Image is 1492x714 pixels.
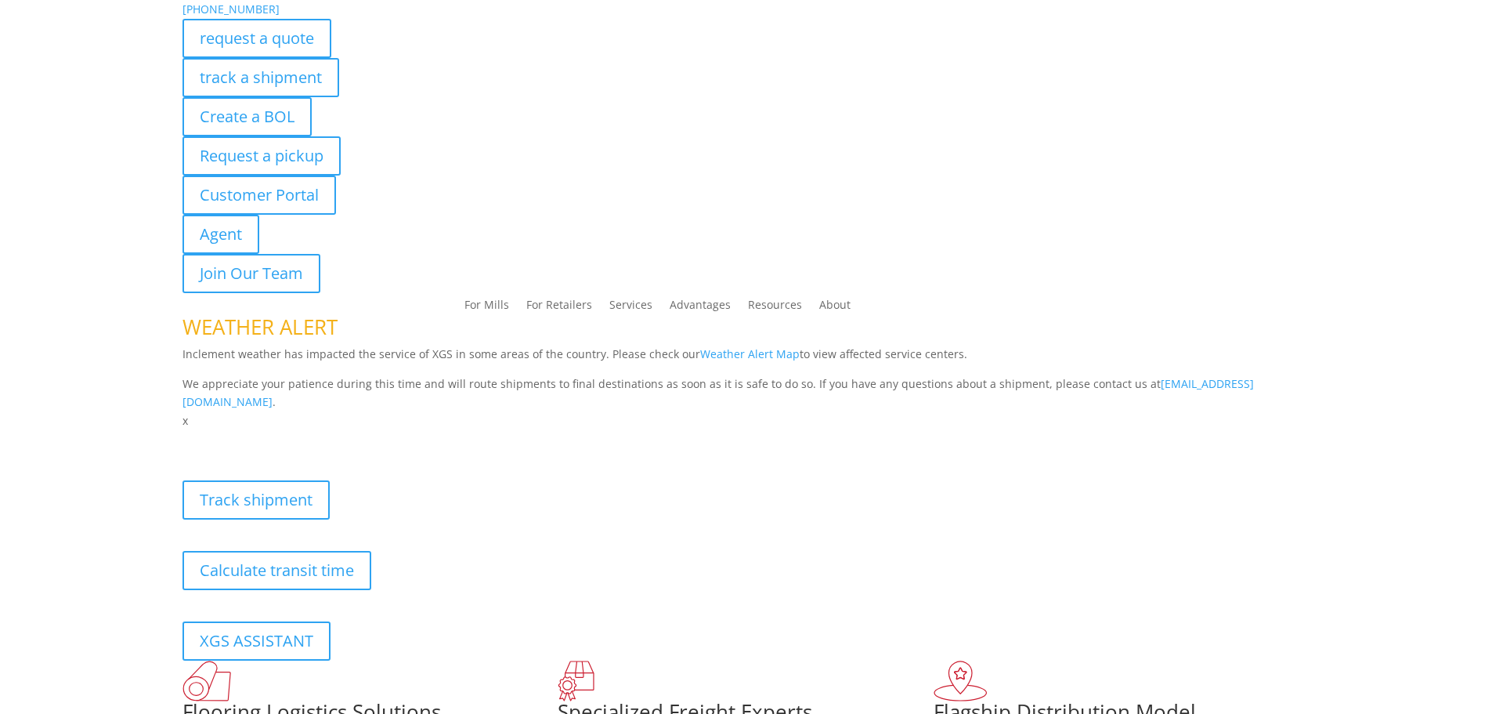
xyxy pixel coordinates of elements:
p: Inclement weather has impacted the service of XGS in some areas of the country. Please check our ... [182,345,1310,375]
img: xgs-icon-total-supply-chain-intelligence-red [182,661,231,701]
img: xgs-icon-flagship-distribution-model-red [934,661,988,701]
a: Request a pickup [182,136,341,176]
a: Join Our Team [182,254,320,293]
a: For Mills [464,299,509,317]
a: Agent [182,215,259,254]
a: Track shipment [182,480,330,520]
a: XGS ASSISTANT [182,622,331,661]
a: request a quote [182,19,331,58]
span: WEATHER ALERT [182,313,338,341]
a: [PHONE_NUMBER] [182,2,280,16]
a: Weather Alert Map [700,346,800,361]
a: Create a BOL [182,97,312,136]
a: About [819,299,851,317]
a: For Retailers [526,299,592,317]
a: Customer Portal [182,176,336,215]
a: track a shipment [182,58,339,97]
p: We appreciate your patience during this time and will route shipments to final destinations as so... [182,375,1310,412]
a: Services [609,299,652,317]
p: x [182,411,1310,430]
img: xgs-icon-focused-on-flooring-red [558,661,594,701]
a: Advantages [670,299,731,317]
b: Visibility, transparency, and control for your entire supply chain. [182,433,532,448]
a: Calculate transit time [182,551,371,590]
a: Resources [748,299,802,317]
